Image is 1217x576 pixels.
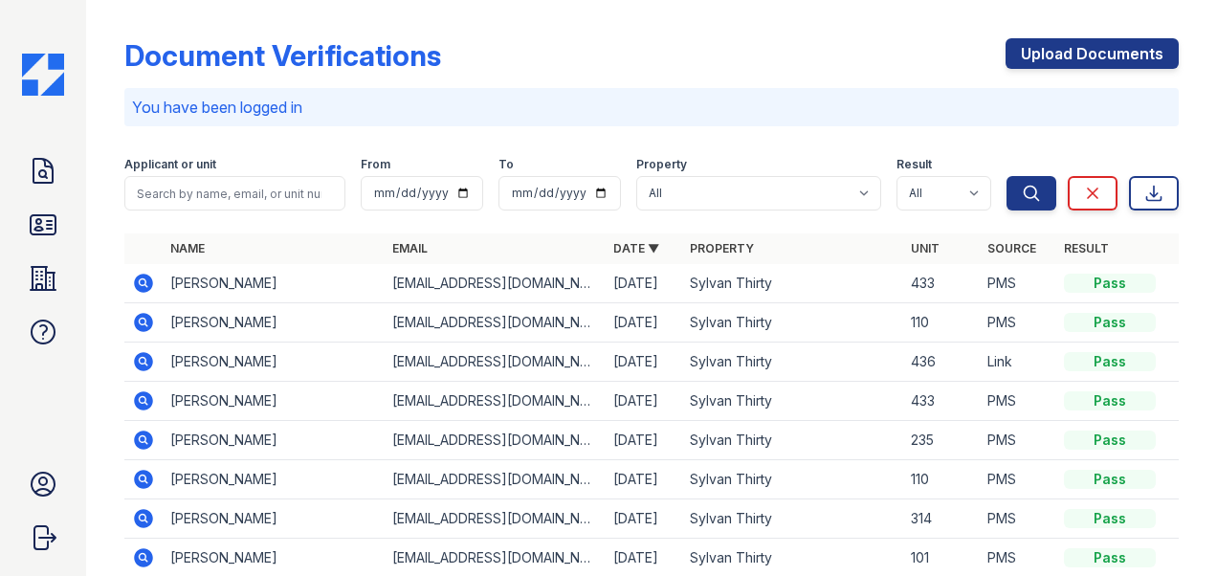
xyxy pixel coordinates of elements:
[903,421,980,460] td: 235
[613,241,659,255] a: Date ▼
[690,241,754,255] a: Property
[606,343,682,382] td: [DATE]
[1064,352,1156,371] div: Pass
[1064,548,1156,567] div: Pass
[903,303,980,343] td: 110
[385,499,606,539] td: [EMAIL_ADDRESS][DOMAIN_NAME]
[392,241,428,255] a: Email
[682,499,903,539] td: Sylvan Thirty
[606,421,682,460] td: [DATE]
[903,382,980,421] td: 433
[980,499,1056,539] td: PMS
[606,499,682,539] td: [DATE]
[163,499,384,539] td: [PERSON_NAME]
[606,303,682,343] td: [DATE]
[903,460,980,499] td: 110
[682,382,903,421] td: Sylvan Thirty
[1064,470,1156,489] div: Pass
[980,382,1056,421] td: PMS
[163,460,384,499] td: [PERSON_NAME]
[163,343,384,382] td: [PERSON_NAME]
[385,343,606,382] td: [EMAIL_ADDRESS][DOMAIN_NAME]
[903,343,980,382] td: 436
[1064,241,1109,255] a: Result
[385,264,606,303] td: [EMAIL_ADDRESS][DOMAIN_NAME]
[124,38,441,73] div: Document Verifications
[903,499,980,539] td: 314
[606,460,682,499] td: [DATE]
[682,460,903,499] td: Sylvan Thirty
[124,157,216,172] label: Applicant or unit
[385,421,606,460] td: [EMAIL_ADDRESS][DOMAIN_NAME]
[987,241,1036,255] a: Source
[980,264,1056,303] td: PMS
[1064,391,1156,410] div: Pass
[980,343,1056,382] td: Link
[1064,509,1156,528] div: Pass
[682,343,903,382] td: Sylvan Thirty
[385,303,606,343] td: [EMAIL_ADDRESS][DOMAIN_NAME]
[911,241,940,255] a: Unit
[163,421,384,460] td: [PERSON_NAME]
[606,382,682,421] td: [DATE]
[682,421,903,460] td: Sylvan Thirty
[903,264,980,303] td: 433
[980,460,1056,499] td: PMS
[124,176,345,210] input: Search by name, email, or unit number
[1064,313,1156,332] div: Pass
[1064,274,1156,293] div: Pass
[132,96,1171,119] p: You have been logged in
[163,382,384,421] td: [PERSON_NAME]
[385,382,606,421] td: [EMAIL_ADDRESS][DOMAIN_NAME]
[361,157,390,172] label: From
[682,303,903,343] td: Sylvan Thirty
[1006,38,1179,69] a: Upload Documents
[22,54,64,96] img: CE_Icon_Blue-c292c112584629df590d857e76928e9f676e5b41ef8f769ba2f05ee15b207248.png
[682,264,903,303] td: Sylvan Thirty
[385,460,606,499] td: [EMAIL_ADDRESS][DOMAIN_NAME]
[163,303,384,343] td: [PERSON_NAME]
[980,421,1056,460] td: PMS
[170,241,205,255] a: Name
[606,264,682,303] td: [DATE]
[896,157,932,172] label: Result
[980,303,1056,343] td: PMS
[498,157,514,172] label: To
[163,264,384,303] td: [PERSON_NAME]
[1064,431,1156,450] div: Pass
[636,157,687,172] label: Property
